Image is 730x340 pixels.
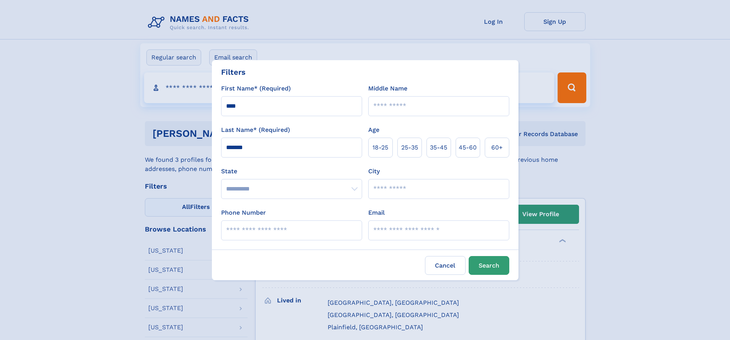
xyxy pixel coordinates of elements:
div: Filters [221,66,246,78]
label: Middle Name [368,84,407,93]
label: Email [368,208,385,217]
label: City [368,167,380,176]
span: 25‑35 [401,143,418,152]
span: 60+ [491,143,503,152]
button: Search [469,256,509,275]
span: 45‑60 [459,143,477,152]
label: Phone Number [221,208,266,217]
span: 35‑45 [430,143,447,152]
label: Age [368,125,379,135]
span: 18‑25 [372,143,388,152]
label: First Name* (Required) [221,84,291,93]
label: Last Name* (Required) [221,125,290,135]
label: State [221,167,362,176]
label: Cancel [425,256,466,275]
